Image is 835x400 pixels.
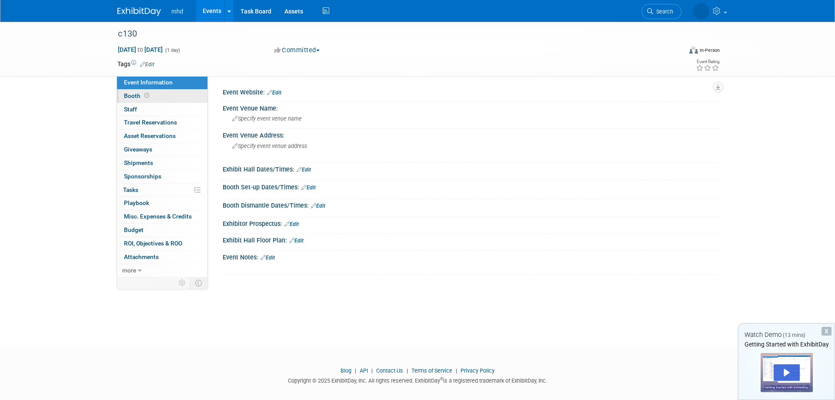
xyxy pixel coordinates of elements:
[301,185,316,191] a: Edit
[117,237,207,250] a: ROI, Objectives & ROO
[411,367,452,374] a: Terms of Service
[124,92,151,99] span: Booth
[297,167,311,173] a: Edit
[122,267,136,274] span: more
[440,376,443,381] sup: ®
[289,238,304,244] a: Edit
[696,60,719,64] div: Event Rating
[454,367,459,374] span: |
[117,116,207,129] a: Travel Reservations
[360,367,368,374] a: API
[124,106,137,113] span: Staff
[232,115,302,122] span: Specify event venue name
[738,330,835,339] div: Watch Demo
[117,224,207,237] a: Budget
[699,47,720,54] div: In-Person
[124,253,159,260] span: Attachments
[117,157,207,170] a: Shipments
[117,143,207,156] a: Giveaways
[271,46,323,55] button: Committed
[124,159,153,166] span: Shipments
[124,240,182,247] span: ROI, Objectives & ROO
[117,103,207,116] a: Staff
[461,367,494,374] a: Privacy Policy
[123,186,138,193] span: Tasks
[117,251,207,264] a: Attachments
[311,203,325,209] a: Edit
[341,367,351,374] a: Blog
[232,143,307,149] span: Specify event venue address
[284,221,299,227] a: Edit
[124,132,176,139] span: Asset Reservations
[117,170,207,183] a: Sponsorships
[124,213,192,220] span: Misc. Expenses & Credits
[261,255,275,261] a: Edit
[115,26,668,42] div: c130
[164,47,180,53] span: (1 day)
[693,3,709,20] img: Amna Chishty
[117,264,207,277] a: more
[376,367,403,374] a: Contact Us
[223,86,718,97] div: Event Website:
[117,210,207,223] a: Misc. Expenses & Credits
[223,129,718,140] div: Event Venue Address:
[124,79,173,86] span: Event Information
[353,367,358,374] span: |
[369,367,375,374] span: |
[140,61,154,67] a: Edit
[653,8,673,15] span: Search
[117,197,207,210] a: Playbook
[175,277,190,289] td: Personalize Event Tab Strip
[117,184,207,197] a: Tasks
[689,47,698,54] img: Format-Inperson.png
[223,102,718,113] div: Event Venue Name:
[124,199,149,206] span: Playbook
[738,340,835,349] div: Getting Started with ExhibitDay
[124,173,161,180] span: Sponsorships
[774,364,800,381] div: Play
[171,8,183,15] span: mhd
[223,181,718,192] div: Booth Set-up Dates/Times:
[190,277,208,289] td: Toggle Event Tabs
[641,4,681,19] a: Search
[124,146,152,153] span: Giveaways
[223,217,718,229] div: Exhibitor Prospectus:
[822,327,832,336] div: Dismiss
[136,46,144,53] span: to
[630,45,720,58] div: Event Format
[223,163,718,174] div: Exhibit Hall Dates/Times:
[117,90,207,103] a: Booth
[223,234,718,245] div: Exhibit Hall Floor Plan:
[124,119,177,126] span: Travel Reservations
[783,332,805,338] span: (13 mins)
[117,76,207,89] a: Event Information
[117,130,207,143] a: Asset Reservations
[117,7,161,16] img: ExhibitDay
[223,251,718,262] div: Event Notes:
[223,199,718,210] div: Booth Dismantle Dates/Times:
[143,92,151,99] span: Booth not reserved yet
[117,46,163,54] span: [DATE] [DATE]
[267,90,281,96] a: Edit
[117,60,154,68] td: Tags
[404,367,410,374] span: |
[124,226,144,233] span: Budget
